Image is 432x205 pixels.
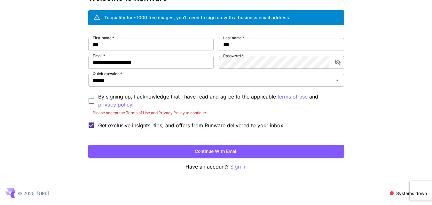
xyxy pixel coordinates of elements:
[223,35,244,41] label: Last name
[93,71,122,76] label: Quick question
[98,101,134,109] p: privacy policy.
[98,122,285,129] span: Get exclusive insights, tips, and offers from Runware delivered to your inbox.
[230,163,247,171] button: Sign in
[88,163,344,171] p: Have an account?
[332,57,343,68] button: toggle password visibility
[18,190,49,197] p: © 2025, [URL]
[98,93,339,109] p: By signing up, I acknowledge that I have read and agree to the applicable and
[396,190,427,197] p: Systems down
[98,101,134,109] button: By signing up, I acknowledge that I have read and agree to the applicable terms of use and
[223,53,244,59] label: Password
[93,110,340,116] p: Please accept the Terms of Use and Privacy Policy to continue.
[88,145,344,158] button: Continue with email
[333,76,342,85] button: Open
[278,93,308,101] p: terms of use
[278,93,308,101] button: By signing up, I acknowledge that I have read and agree to the applicable and privacy policy.
[104,14,290,21] div: To qualify for ~1000 free images, you’ll need to sign up with a business email address.
[93,53,105,59] label: Email
[93,35,114,41] label: First name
